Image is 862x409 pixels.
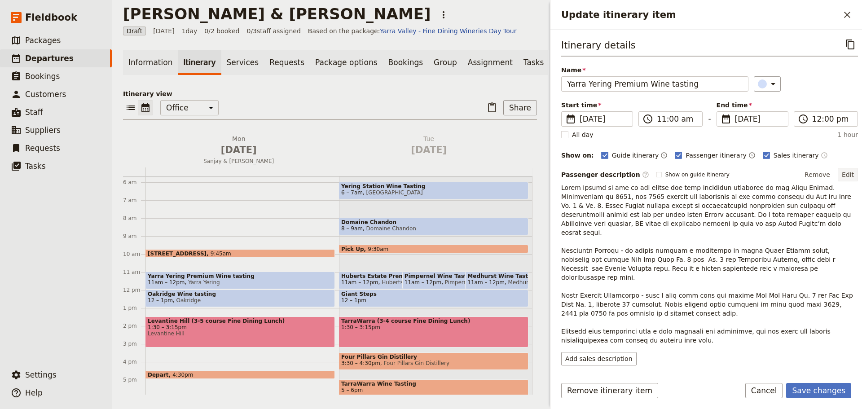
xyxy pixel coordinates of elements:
[123,340,145,347] div: 3 pm
[561,101,633,110] span: Start time
[178,50,221,75] a: Itinerary
[339,218,528,235] div: Domaine Chandon8 – 9amDomaine Chandon
[341,225,363,232] span: 8 – 9am
[123,5,431,23] h1: [PERSON_NAME] & [PERSON_NAME]
[428,50,462,75] a: Group
[308,26,517,35] span: Based on the package:
[339,352,528,370] div: Four Pillars Gin Distillery3:30 – 4:30pmFour Pillars Gin Distillery
[735,114,783,124] span: [DATE]
[402,272,510,289] div: Pimpernel Wine Tasting11am – 12pmPimpernel
[843,37,858,52] button: Copy itinerary item
[561,76,748,92] input: Name
[660,150,668,161] button: Time shown on guide itinerary
[148,251,211,256] span: [STREET_ADDRESS]
[148,273,333,279] span: Yarra Yering Premium Wine tasting
[123,233,145,240] div: 9 am
[721,114,731,124] span: ​
[123,179,145,186] div: 6 am
[123,89,537,98] p: Itinerary view
[717,101,788,110] span: End time
[505,279,533,286] span: Medhurst
[341,360,380,366] span: 3:30 – 4:30pm
[708,113,711,127] span: -
[642,171,649,178] span: ​
[145,272,335,289] div: Yarra Yering Premium Wine tasting11am – 12pmYarra Yering
[341,183,526,189] span: Yering Station Wine Tasting
[561,39,636,52] h3: Itinerary details
[25,388,43,397] span: Help
[148,318,333,324] span: Levantine Hill (3-5 course Fine Dining Lunch)
[441,279,472,286] span: Pimpernel
[518,50,550,75] a: Tasks
[838,168,858,181] button: Edit
[561,352,637,365] button: Add sales description
[339,379,528,397] div: TarraWarra Wine Tasting5 – 6pm
[686,151,746,160] span: Passenger itinerary
[612,151,659,160] span: Guide itinerary
[380,27,516,35] a: Yarra Valley - Fine Dining Wineries Day Tour
[798,114,809,124] span: ​
[25,54,74,63] span: Departures
[368,246,388,252] span: 9:30am
[405,279,442,286] span: 11am – 12pm
[561,151,594,160] div: Show on:
[503,100,537,115] button: Share
[123,394,145,401] div: 6 pm
[123,286,145,294] div: 12 pm
[642,114,653,124] span: ​
[812,114,852,124] input: ​
[204,26,239,35] span: 0/2 booked
[145,249,335,258] div: [STREET_ADDRESS]9:45am
[467,273,526,279] span: Medhurst Wine Tasting
[821,150,828,161] button: Time shown on sales itinerary
[341,273,444,279] span: Huberts Estate Premium Wine tasting
[341,297,366,303] span: 12 – 1pm
[148,372,172,378] span: Depart
[561,170,649,179] label: Passenger description
[148,297,173,303] span: 12 – 1pm
[405,273,507,279] span: Pimpernel Wine Tasting
[561,8,840,22] h2: Update itinerary item
[25,11,77,24] span: Fieldbook
[572,130,594,139] span: All day
[341,246,368,252] span: Pick Up
[748,150,756,161] button: Time shown on passenger itinerary
[123,358,145,365] div: 4 pm
[339,143,519,157] span: [DATE]
[149,134,329,157] h2: Mon
[264,50,310,75] a: Requests
[25,36,61,45] span: Packages
[580,114,627,124] span: [DATE]
[123,215,145,222] div: 8 am
[838,130,858,139] span: 1 hour
[336,134,526,160] button: Tue [DATE]
[221,50,264,75] a: Services
[800,168,834,181] button: Remove
[380,360,449,366] span: Four Pillars Gin Distillery
[754,76,781,92] button: ​
[138,100,153,115] button: Calendar view
[123,376,145,383] div: 5 pm
[123,100,138,115] button: List view
[462,50,518,75] a: Assignment
[341,279,378,286] span: 11am – 12pm
[363,189,423,196] span: [GEOGRAPHIC_DATA]
[123,197,145,204] div: 7 am
[123,268,145,276] div: 11 am
[339,134,519,157] h2: Tue
[172,372,193,378] span: 4:30pm
[339,245,528,253] div: Pick Up9:30am
[565,114,576,124] span: ​
[153,26,174,35] span: [DATE]
[145,290,335,307] div: Oakridge Wine tasting12 – 1pmOakridge
[123,26,146,35] span: Draft
[123,50,178,75] a: Information
[145,134,336,167] button: Mon [DATE]Sanjay & [PERSON_NAME]
[246,26,300,35] span: 0 / 3 staff assigned
[148,330,333,337] span: Levantine Hill
[25,144,60,153] span: Requests
[840,7,855,22] button: Close drawer
[341,354,526,360] span: Four Pillars Gin Distillery
[211,251,231,256] span: 9:45am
